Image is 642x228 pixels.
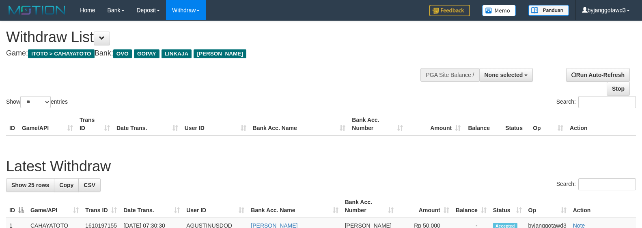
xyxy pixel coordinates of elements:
[250,113,349,136] th: Bank Acc. Name
[528,5,569,16] img: panduan.png
[76,113,113,136] th: Trans ID
[420,68,479,82] div: PGA Site Balance /
[502,113,530,136] th: Status
[28,49,95,58] span: ITOTO > CAHAYATOTO
[248,195,341,218] th: Bank Acc. Name: activate to sort column ascending
[113,113,181,136] th: Date Trans.
[6,113,19,136] th: ID
[452,195,490,218] th: Balance: activate to sort column ascending
[59,182,73,188] span: Copy
[556,96,636,108] label: Search:
[162,49,192,58] span: LINKAJA
[78,178,101,192] a: CSV
[556,178,636,190] label: Search:
[6,29,420,45] h1: Withdraw List
[397,195,452,218] th: Amount: activate to sort column ascending
[11,182,49,188] span: Show 25 rows
[525,195,570,218] th: Op: activate to sort column ascending
[6,4,68,16] img: MOTION_logo.png
[20,96,51,108] select: Showentries
[464,113,502,136] th: Balance
[194,49,246,58] span: [PERSON_NAME]
[607,82,630,96] a: Stop
[6,195,27,218] th: ID: activate to sort column descending
[578,96,636,108] input: Search:
[134,49,159,58] span: GOPAY
[113,49,132,58] span: OVO
[485,72,523,78] span: None selected
[429,5,470,16] img: Feedback.jpg
[530,113,567,136] th: Op
[490,195,525,218] th: Status: activate to sort column ascending
[566,68,630,82] a: Run Auto-Refresh
[578,178,636,190] input: Search:
[120,195,183,218] th: Date Trans.: activate to sort column ascending
[54,178,79,192] a: Copy
[567,113,636,136] th: Action
[82,195,120,218] th: Trans ID: activate to sort column ascending
[27,195,82,218] th: Game/API: activate to sort column ascending
[183,195,248,218] th: User ID: activate to sort column ascending
[6,49,420,58] h4: Game: Bank:
[479,68,533,82] button: None selected
[349,113,406,136] th: Bank Acc. Number
[84,182,95,188] span: CSV
[19,113,76,136] th: Game/API
[6,158,636,175] h1: Latest Withdraw
[342,195,397,218] th: Bank Acc. Number: activate to sort column ascending
[6,96,68,108] label: Show entries
[181,113,250,136] th: User ID
[406,113,464,136] th: Amount
[482,5,516,16] img: Button%20Memo.svg
[570,195,636,218] th: Action
[6,178,54,192] a: Show 25 rows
